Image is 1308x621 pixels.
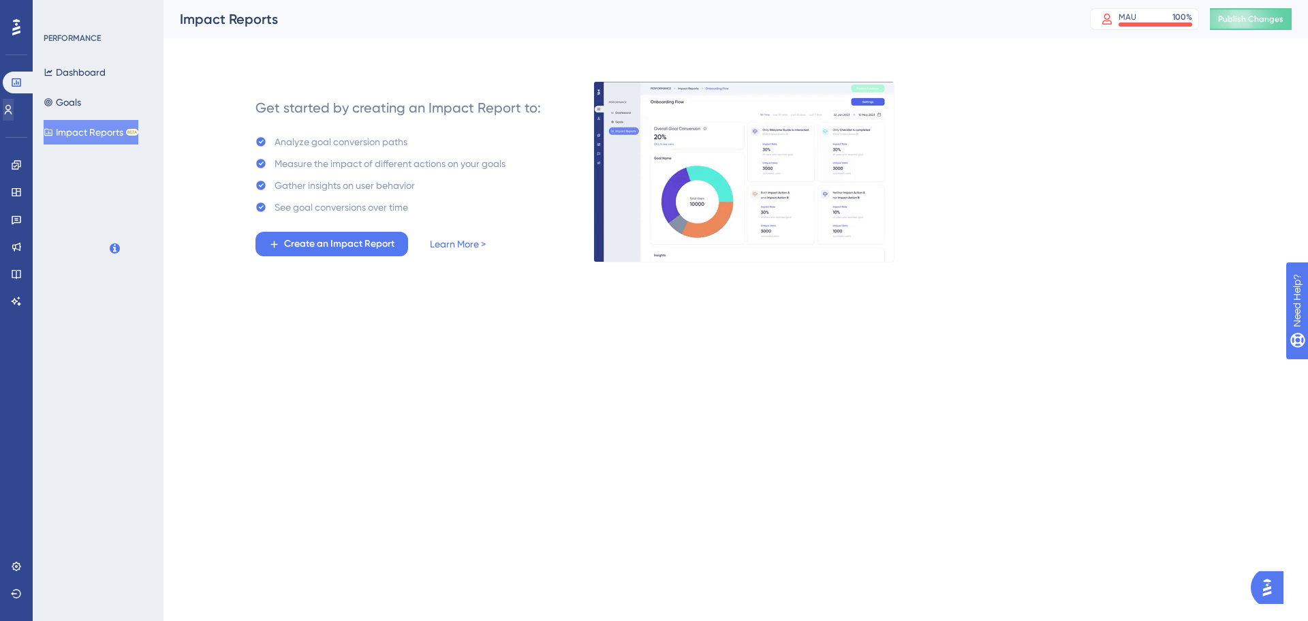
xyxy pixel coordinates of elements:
button: Goals [44,90,81,115]
button: Create an Impact Report [255,232,408,256]
img: e8cc2031152ba83cd32f6b7ecddf0002.gif [593,81,894,262]
button: Impact ReportsBETA [44,120,138,145]
div: Measure the impact of different actions on your goals [275,155,505,172]
span: Need Help? [32,3,85,20]
a: Learn More > [430,236,486,252]
span: Create an Impact Report [284,236,394,252]
span: Publish Changes [1218,14,1283,25]
div: 100 % [1172,12,1192,22]
div: Analyze goal conversion paths [275,134,407,150]
div: Get started by creating an Impact Report to: [255,98,541,117]
iframe: UserGuiding AI Assistant Launcher [1251,567,1292,608]
div: See goal conversions over time [275,199,408,215]
button: Publish Changes [1210,8,1292,30]
div: MAU [1119,12,1136,22]
div: Impact Reports [180,10,1056,29]
button: Dashboard [44,60,106,85]
div: BETA [126,129,138,136]
div: Gather insights on user behavior [275,177,415,194]
div: PERFORMANCE [44,33,101,44]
